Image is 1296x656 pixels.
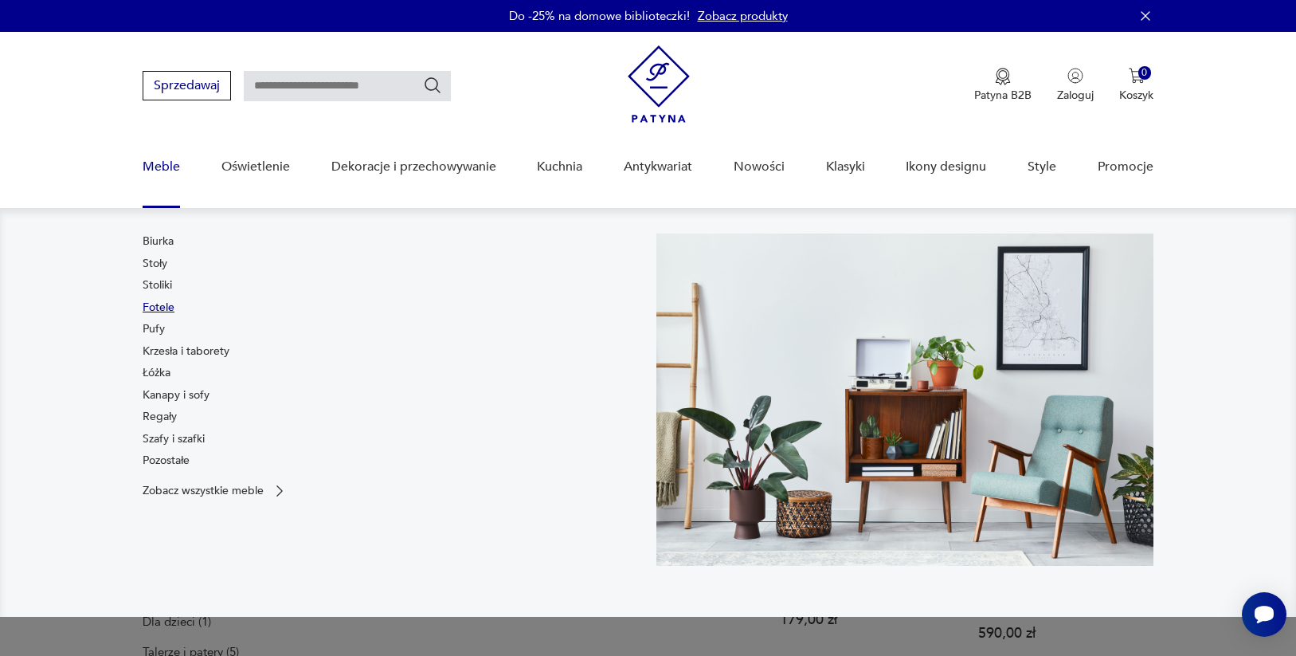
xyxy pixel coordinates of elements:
[143,387,209,403] a: Kanapy i sofy
[1067,68,1083,84] img: Ikonka użytkownika
[423,76,442,95] button: Szukaj
[331,136,496,198] a: Dekoracje i przechowywanie
[656,234,1154,565] img: 969d9116629659dbb0bd4e745da535dc.jpg
[509,8,690,24] p: Do -25% na domowe biblioteczki!
[143,71,231,100] button: Sprzedawaj
[143,485,264,496] p: Zobacz wszystkie meble
[1098,136,1153,198] a: Promocje
[221,136,290,198] a: Oświetlenie
[143,277,172,293] a: Stoliki
[734,136,785,198] a: Nowości
[1129,68,1145,84] img: Ikona koszyka
[974,68,1032,103] a: Ikona medaluPatyna B2B
[143,344,229,359] a: Krzesła i taborety
[143,321,165,337] a: Pufy
[906,136,986,198] a: Ikony designu
[143,136,180,198] a: Meble
[1119,88,1153,103] p: Koszyk
[1242,592,1286,637] iframe: Smartsupp widget button
[143,409,177,425] a: Regały
[143,431,205,447] a: Szafy i szafki
[628,45,690,123] img: Patyna - sklep z meblami i dekoracjami vintage
[974,88,1032,103] p: Patyna B2B
[143,365,170,381] a: Łóżka
[1057,68,1094,103] button: Zaloguj
[143,234,174,249] a: Biurka
[537,136,582,198] a: Kuchnia
[1057,88,1094,103] p: Zaloguj
[1119,68,1153,103] button: 0Koszyk
[143,81,231,92] a: Sprzedawaj
[624,136,692,198] a: Antykwariat
[974,68,1032,103] button: Patyna B2B
[143,453,190,469] a: Pozostałe
[1028,136,1056,198] a: Style
[995,68,1011,85] img: Ikona medalu
[826,136,865,198] a: Klasyki
[143,483,288,499] a: Zobacz wszystkie meble
[143,300,174,316] a: Fotele
[1138,66,1152,80] div: 0
[698,8,788,24] a: Zobacz produkty
[143,256,167,272] a: Stoły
